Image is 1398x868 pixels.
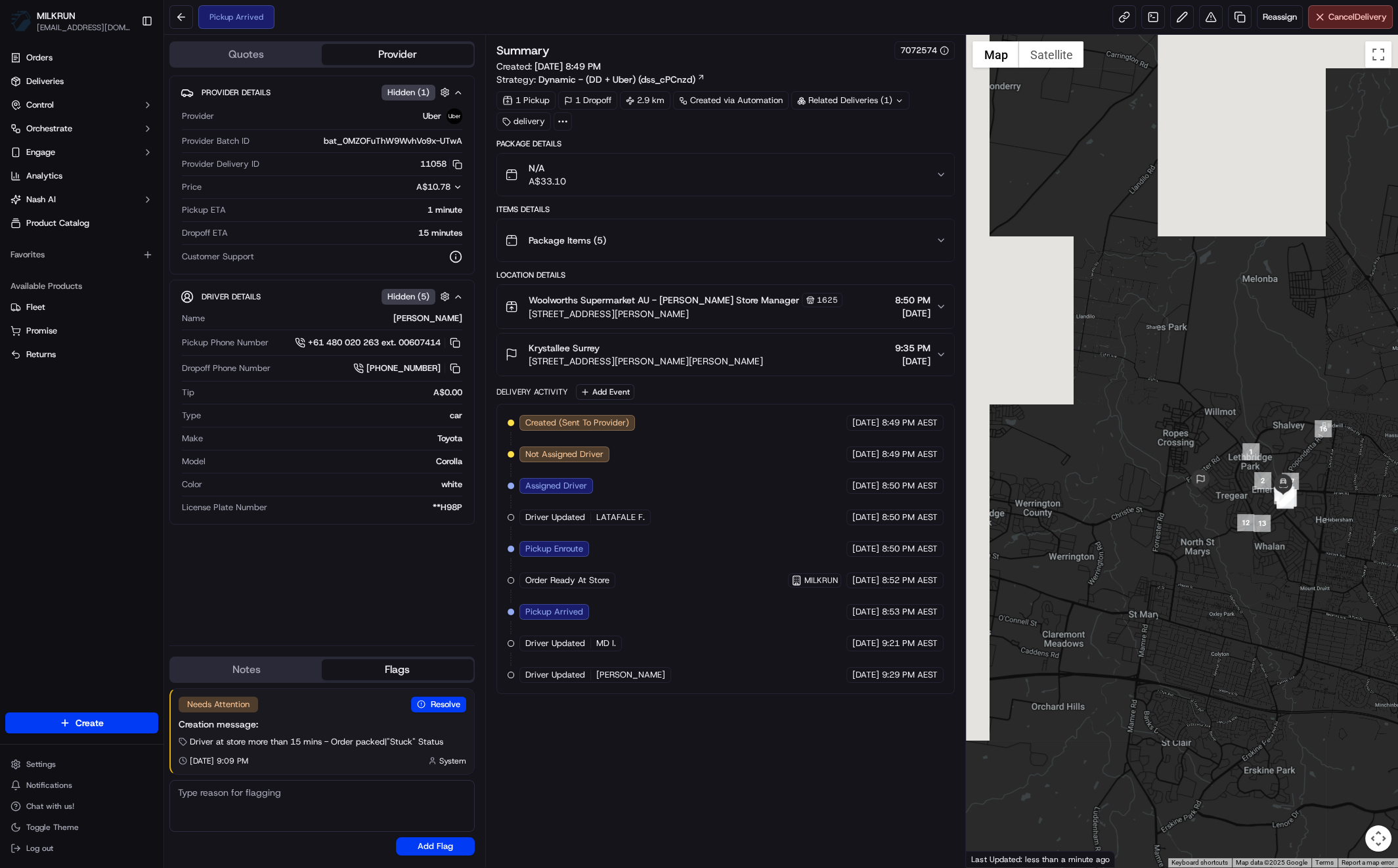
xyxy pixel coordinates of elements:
h3: Summary [496,45,550,56]
div: 2.9 km [620,91,670,110]
a: Fleet [11,301,153,313]
span: Krystallee Surrey [529,341,600,355]
a: Open this area in Google Maps (opens a new window) [969,850,1013,867]
span: Toggle Theme [26,822,79,833]
span: License Plate Number [182,502,267,513]
button: Flags [322,659,473,680]
button: Chat with us! [5,797,158,815]
button: Create [5,712,158,733]
span: Hidden ( 5 ) [387,291,429,303]
a: Analytics [5,165,158,186]
a: Terms (opens in new tab) [1315,859,1334,866]
div: 15 [1274,487,1291,504]
span: Provider [182,110,214,122]
div: We're available if you need us! [45,139,166,149]
span: Driver Updated [525,669,585,681]
span: Package Items ( 5 ) [529,234,606,247]
img: uber-new-logo.jpeg [447,108,462,124]
div: Package Details [496,139,955,149]
span: N/A [529,162,566,175]
span: 8:50 PM AEST [882,511,938,523]
div: Favorites [5,244,158,265]
button: Control [5,95,158,116]
img: Google [969,850,1013,867]
span: [DATE] [852,448,879,460]
div: Creation message: [179,718,466,731]
a: +61 480 020 263 ext. 00607414 [295,336,462,350]
span: [DATE] [895,355,930,368]
span: Driver Updated [525,638,585,649]
span: Map data ©2025 Google [1236,859,1307,866]
span: Orchestrate [26,123,72,135]
button: Provider DetailsHidden (1) [181,81,464,103]
span: Engage [26,146,55,158]
button: Start new chat [223,129,239,145]
span: 9:29 PM AEST [882,669,938,681]
button: Resolve [411,697,466,712]
span: Color [182,479,202,490]
a: [PHONE_NUMBER] [353,361,462,376]
button: Hidden (1) [382,84,453,100]
span: Created (Sent To Provider) [525,417,629,429]
span: Driver at store more than 15 mins - Order packed | "Stuck" Status [190,736,443,748]
button: Nash AI [5,189,158,210]
a: Orders [5,47,158,68]
span: Assigned Driver [525,480,587,492]
div: Created via Automation [673,91,789,110]
span: Name [182,313,205,324]
span: 8:50 PM [895,293,930,307]
span: Driver Updated [525,511,585,523]
button: Provider [322,44,473,65]
button: Settings [5,755,158,773]
div: Related Deliveries (1) [791,91,909,110]
div: Corolla [211,456,462,467]
span: Product Catalog [26,217,89,229]
a: Product Catalog [5,213,158,234]
span: 8:50 PM AEST [882,543,938,555]
div: 1 Pickup [496,91,556,110]
span: Nash AI [26,194,56,206]
span: 8:49 PM AEST [882,417,938,429]
div: 13 [1254,515,1271,532]
span: Provider Details [202,87,271,98]
span: [DATE] 9:09 PM [190,756,248,766]
button: Keyboard shortcuts [1171,858,1228,867]
div: 2 [1254,472,1271,489]
span: Provider Batch ID [182,135,250,147]
span: Dropoff Phone Number [182,362,271,374]
span: [PHONE_NUMBER] [366,362,441,374]
button: Hidden (5) [382,288,453,305]
div: 16 [1315,420,1332,437]
button: MILKRUNMILKRUN[EMAIL_ADDRESS][DOMAIN_NAME] [5,5,136,37]
span: Pickup Phone Number [182,337,269,349]
span: Pickup Arrived [525,606,583,618]
img: 1736555255976-a54dd68f-1ca7-489b-9aae-adbdc363a1c4 [13,125,37,149]
button: Map camera controls [1365,825,1391,852]
span: Promise [26,325,57,337]
span: [STREET_ADDRESS][PERSON_NAME] [529,307,842,320]
div: car [206,410,462,422]
span: [DATE] [852,417,879,429]
span: 9:21 PM AEST [882,638,938,649]
span: Make [182,433,203,445]
button: Woolworths Supermarket AU - [PERSON_NAME] Store Manager1625[STREET_ADDRESS][PERSON_NAME]8:50 PM[D... [497,285,955,328]
span: A$33.10 [529,175,566,188]
span: [DATE] [852,543,879,555]
button: Promise [5,320,158,341]
button: Orchestrate [5,118,158,139]
div: 1 Dropoff [558,91,617,110]
button: Show street map [972,41,1018,68]
span: [DATE] [852,606,879,618]
span: 8:52 PM AEST [882,575,938,586]
button: Toggle fullscreen view [1365,41,1391,68]
span: Customer Support [182,251,254,263]
span: [DATE] 8:49 PM [535,60,601,72]
div: Available Products [5,276,158,297]
span: Fleet [26,301,45,313]
button: [EMAIL_ADDRESS][DOMAIN_NAME] [37,22,131,33]
span: Chat with us! [26,801,74,812]
span: Cancel Delivery [1328,11,1387,23]
div: Strategy: [496,73,705,86]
